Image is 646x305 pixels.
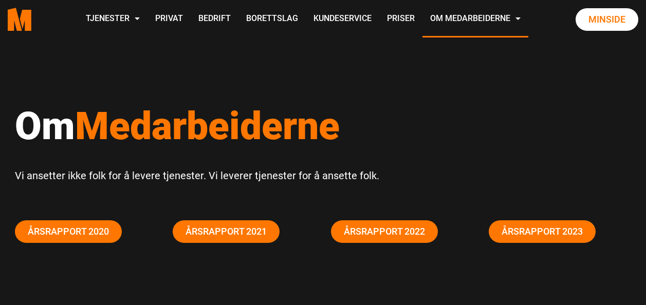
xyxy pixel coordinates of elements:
a: Minside [576,8,638,31]
a: Årsrapport 2020 [15,220,122,243]
a: Priser [379,1,422,37]
a: Kundeservice [306,1,379,37]
a: Årsrapport 2023 [489,220,596,243]
span: Medarbeiderne [75,103,340,148]
a: Borettslag [238,1,306,37]
a: Årsrapport 2021 [173,220,280,243]
a: Bedrift [191,1,238,37]
a: Privat [147,1,191,37]
a: Årsrapport 2022 [331,220,438,243]
p: Vi ansetter ikke folk for å levere tjenester. Vi leverer tjenester for å ansette folk. [15,167,632,184]
h1: Om [15,103,632,149]
a: Tjenester [78,1,147,37]
a: Om Medarbeiderne [422,1,528,37]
